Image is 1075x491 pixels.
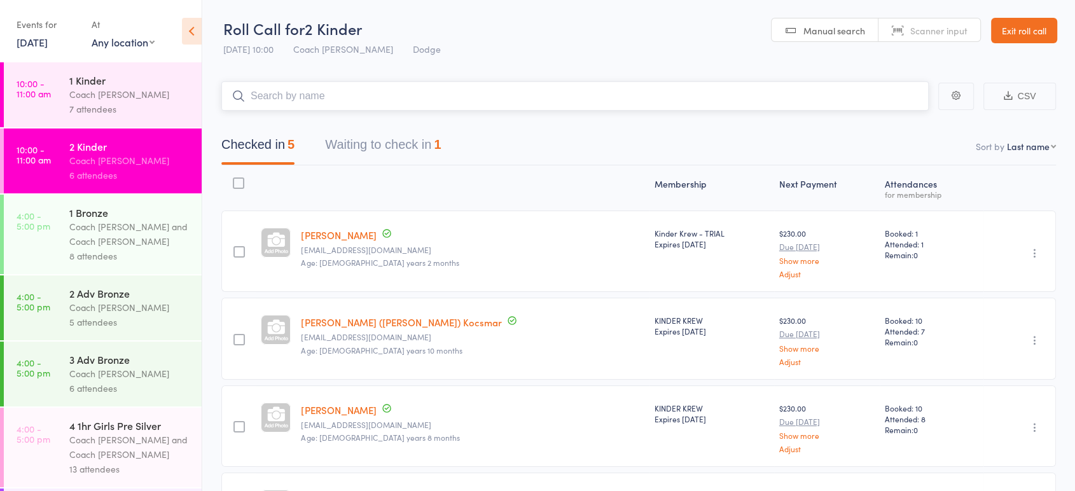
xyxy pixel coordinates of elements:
span: Booked: 10 [885,315,978,326]
span: [DATE] 10:00 [223,43,274,55]
input: Search by name [221,81,929,111]
div: 8 attendees [69,249,191,263]
span: Age: [DEMOGRAPHIC_DATA] years 8 months [301,432,459,443]
div: Expires [DATE] [655,413,769,424]
a: Show more [779,256,875,265]
span: 0 [913,424,918,435]
div: 6 attendees [69,381,191,396]
div: 1 Bronze [69,205,191,219]
div: Coach [PERSON_NAME] [69,153,191,168]
a: 4:00 -5:00 pm1 BronzeCoach [PERSON_NAME] and Coach [PERSON_NAME]8 attendees [4,195,202,274]
div: At [92,14,155,35]
small: Due [DATE] [779,417,875,426]
a: [PERSON_NAME] ([PERSON_NAME]) Kocsmar [301,315,501,329]
time: 4:00 - 5:00 pm [17,424,50,444]
div: for membership [885,190,978,198]
small: Due [DATE] [779,242,875,251]
a: [PERSON_NAME] [301,228,376,242]
div: $230.00 [779,228,875,278]
button: Checked in5 [221,131,295,165]
div: 1 [434,137,441,151]
div: KINDER KREW [655,315,769,336]
a: 4:00 -5:00 pm4 1hr Girls Pre SilverCoach [PERSON_NAME] and Coach [PERSON_NAME]13 attendees [4,408,202,487]
div: Events for [17,14,79,35]
time: 10:00 - 11:00 am [17,78,51,99]
span: Attended: 1 [885,239,978,249]
span: Dodge [413,43,441,55]
small: Due [DATE] [779,329,875,338]
span: Booked: 10 [885,403,978,413]
div: Expires [DATE] [655,326,769,336]
span: Attended: 8 [885,413,978,424]
a: [DATE] [17,35,48,49]
span: 0 [913,336,918,347]
div: Atten­dances [880,171,983,205]
div: $230.00 [779,403,875,453]
a: Show more [779,431,875,439]
time: 4:00 - 5:00 pm [17,211,50,231]
a: 10:00 -11:00 am2 KinderCoach [PERSON_NAME]6 attendees [4,128,202,193]
button: Waiting to check in1 [325,131,441,165]
small: keboehme@hotmail.com [301,333,644,342]
span: Remain: [885,424,978,435]
div: 4 1hr Girls Pre Silver [69,418,191,432]
div: Coach [PERSON_NAME] and Coach [PERSON_NAME] [69,432,191,462]
span: Booked: 1 [885,228,978,239]
time: 4:00 - 5:00 pm [17,291,50,312]
a: Adjust [779,270,875,278]
div: Coach [PERSON_NAME] [69,366,191,381]
time: 4:00 - 5:00 pm [17,357,50,378]
div: 5 [288,137,295,151]
span: Roll Call for [223,18,305,39]
time: 10:00 - 11:00 am [17,144,51,165]
span: Attended: 7 [885,326,978,336]
div: Coach [PERSON_NAME] [69,300,191,315]
div: 13 attendees [69,462,191,476]
span: Scanner input [910,24,967,37]
span: Remain: [885,336,978,347]
div: Coach [PERSON_NAME] and Coach [PERSON_NAME] [69,219,191,249]
a: Adjust [779,445,875,453]
a: Show more [779,344,875,352]
div: 1 Kinder [69,73,191,87]
div: 7 attendees [69,102,191,116]
div: Membership [649,171,774,205]
div: 5 attendees [69,315,191,329]
small: eleanorjane13@gmail.com [301,246,644,254]
span: Manual search [803,24,865,37]
span: 2 Kinder [305,18,362,39]
div: 3 Adv Bronze [69,352,191,366]
label: Sort by [976,140,1004,153]
span: Age: [DEMOGRAPHIC_DATA] years 10 months [301,345,462,356]
div: Expires [DATE] [655,239,769,249]
a: Exit roll call [991,18,1057,43]
div: Coach [PERSON_NAME] [69,87,191,102]
a: [PERSON_NAME] [301,403,376,417]
a: 10:00 -11:00 am1 KinderCoach [PERSON_NAME]7 attendees [4,62,202,127]
div: 2 Kinder [69,139,191,153]
button: CSV [983,83,1056,110]
span: Remain: [885,249,978,260]
span: Age: [DEMOGRAPHIC_DATA] years 2 months [301,257,459,268]
div: 6 attendees [69,168,191,183]
div: Kinder Krew - TRIAL [655,228,769,249]
a: Adjust [779,357,875,366]
div: 2 Adv Bronze [69,286,191,300]
span: Coach [PERSON_NAME] [293,43,393,55]
span: 0 [913,249,918,260]
div: KINDER KREW [655,403,769,424]
a: 4:00 -5:00 pm3 Adv BronzeCoach [PERSON_NAME]6 attendees [4,342,202,406]
div: $230.00 [779,315,875,365]
div: Next Payment [774,171,880,205]
a: 4:00 -5:00 pm2 Adv BronzeCoach [PERSON_NAME]5 attendees [4,275,202,340]
div: Any location [92,35,155,49]
small: damo.mansfield@gmail.com [301,420,644,429]
div: Last name [1007,140,1050,153]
